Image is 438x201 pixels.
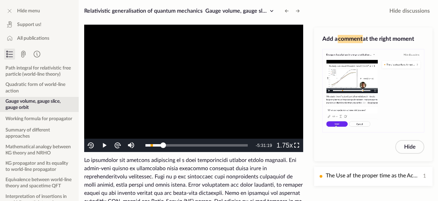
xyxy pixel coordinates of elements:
button: Play [98,139,111,152]
span: - [256,143,257,148]
button: Relativistic generalisation of quantum mechanicsGauge volume, gauge slice, gauge orbit [81,5,279,16]
span: Hide discussions [389,7,430,15]
div: Video Player [84,25,303,152]
button: Mute [124,139,138,152]
span: comment [338,35,363,43]
img: forth [114,141,121,149]
button: Hide [395,140,424,154]
div: Progress Bar [145,144,248,147]
img: back [87,141,95,149]
span: Support us! [17,21,41,28]
span: 5:31:19 [257,143,272,148]
span: Relativistic generalisation of quantum mechanics [84,8,203,14]
span: Gauge volume, gauge slice, gauge orbit [205,8,300,14]
p: The Use af the proper time as the Action is a very sound argument, that it's extremum gives rise ... [326,172,420,180]
span: All publications [17,35,49,42]
button: Playback Rate [276,139,290,152]
button: The Use af the proper time as the Action is a very sound argument, that it's extremum gives rise ... [314,167,433,186]
span: Hide menu [17,8,40,14]
h3: Add a at the right moment [322,35,424,43]
button: Fullscreen [290,139,303,152]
